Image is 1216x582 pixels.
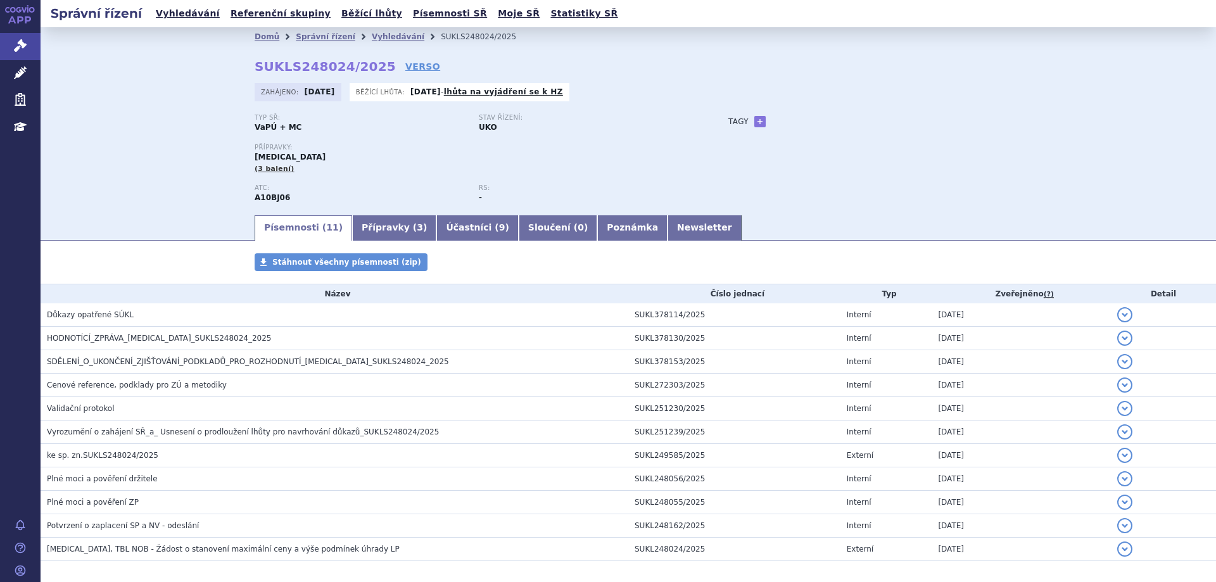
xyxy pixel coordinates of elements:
[255,114,466,122] p: Typ SŘ:
[47,404,115,413] span: Validační protokol
[668,215,742,241] a: Newsletter
[41,284,628,303] th: Název
[1117,331,1132,346] button: detail
[847,474,871,483] span: Interní
[296,32,355,41] a: Správní řízení
[628,397,840,421] td: SUKL251230/2025
[255,193,290,202] strong: SEMAGLUTID
[47,451,158,460] span: ke sp. zn.SUKLS248024/2025
[932,303,1111,327] td: [DATE]
[847,521,871,530] span: Interní
[444,87,563,96] a: lhůta na vyjádření se k HZ
[932,514,1111,538] td: [DATE]
[410,87,563,97] p: -
[1117,448,1132,463] button: detail
[352,215,436,241] a: Přípravky (3)
[436,215,518,241] a: Účastníci (9)
[628,467,840,491] td: SUKL248056/2025
[628,421,840,444] td: SUKL251239/2025
[1044,290,1054,299] abbr: (?)
[255,123,301,132] strong: VaPÚ + MC
[847,357,871,366] span: Interní
[932,397,1111,421] td: [DATE]
[338,5,406,22] a: Běžící lhůty
[356,87,407,97] span: Běžící lhůta:
[479,193,482,202] strong: -
[628,444,840,467] td: SUKL249585/2025
[847,381,871,389] span: Interní
[417,222,423,232] span: 3
[405,60,440,73] a: VERSO
[932,491,1111,514] td: [DATE]
[847,498,871,507] span: Interní
[255,215,352,241] a: Písemnosti (11)
[1117,471,1132,486] button: detail
[372,32,424,41] a: Vyhledávání
[255,59,396,74] strong: SUKLS248024/2025
[847,404,871,413] span: Interní
[628,284,840,303] th: Číslo jednací
[41,4,152,22] h2: Správní řízení
[1117,354,1132,369] button: detail
[255,144,703,151] p: Přípravky:
[1117,424,1132,440] button: detail
[628,327,840,350] td: SUKL378130/2025
[932,327,1111,350] td: [DATE]
[479,114,690,122] p: Stav řízení:
[847,427,871,436] span: Interní
[932,467,1111,491] td: [DATE]
[305,87,335,96] strong: [DATE]
[932,374,1111,397] td: [DATE]
[441,27,533,46] li: SUKLS248024/2025
[409,5,491,22] a: Písemnosti SŘ
[1111,284,1216,303] th: Detail
[255,32,279,41] a: Domů
[1117,495,1132,510] button: detail
[547,5,621,22] a: Statistiky SŘ
[1117,307,1132,322] button: detail
[47,357,449,366] span: SDĚLENÍ_O_UKONČENÍ_ZJIŠŤOVÁNÍ_PODKLADŮ_PRO_ROZHODNUTÍ_RYBELSUS_SUKLS248024_2025
[255,153,326,161] span: [MEDICAL_DATA]
[847,334,871,343] span: Interní
[847,310,871,319] span: Interní
[628,491,840,514] td: SUKL248055/2025
[255,253,427,271] a: Stáhnout všechny písemnosti (zip)
[847,545,873,554] span: Externí
[47,521,199,530] span: Potvrzení o zaplacení SP a NV - odeslání
[47,310,134,319] span: Důkazy opatřené SÚKL
[932,538,1111,561] td: [DATE]
[628,350,840,374] td: SUKL378153/2025
[519,215,597,241] a: Sloučení (0)
[47,334,272,343] span: HODNOTÍCÍ_ZPRÁVA_RYBELSUS_SUKLS248024_2025
[47,427,439,436] span: Vyrozumění o zahájení SŘ_a_ Usnesení o prodloužení lhůty pro navrhování důkazů_SUKLS248024/2025
[847,451,873,460] span: Externí
[494,5,543,22] a: Moje SŘ
[227,5,334,22] a: Referenční skupiny
[479,184,690,192] p: RS:
[932,350,1111,374] td: [DATE]
[628,303,840,327] td: SUKL378114/2025
[932,444,1111,467] td: [DATE]
[1117,401,1132,416] button: detail
[47,498,139,507] span: Plné moci a pověření ZP
[261,87,301,97] span: Zahájeno:
[597,215,668,241] a: Poznámka
[255,165,294,173] span: (3 balení)
[1117,518,1132,533] button: detail
[410,87,441,96] strong: [DATE]
[578,222,584,232] span: 0
[628,374,840,397] td: SUKL272303/2025
[628,514,840,538] td: SUKL248162/2025
[47,381,227,389] span: Cenové reference, podklady pro ZÚ a metodiky
[255,184,466,192] p: ATC:
[932,421,1111,444] td: [DATE]
[499,222,505,232] span: 9
[840,284,932,303] th: Typ
[932,284,1111,303] th: Zveřejněno
[728,114,749,129] h3: Tagy
[1117,541,1132,557] button: detail
[479,123,497,132] strong: UKO
[152,5,224,22] a: Vyhledávání
[47,545,400,554] span: RYBELSUS, TBL NOB - Žádost o stanovení maximální ceny a výše podmínek úhrady LP
[47,474,158,483] span: Plné moci a pověření držitele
